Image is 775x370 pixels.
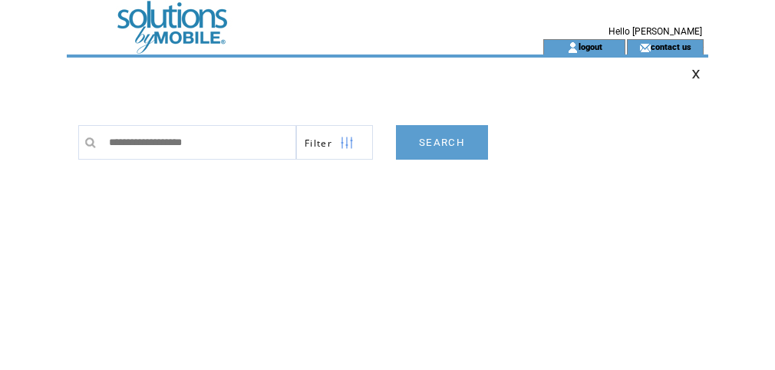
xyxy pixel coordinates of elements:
[651,41,691,51] a: contact us
[608,26,702,37] span: Hello [PERSON_NAME]
[396,125,488,160] a: SEARCH
[296,125,373,160] a: Filter
[305,137,332,150] span: Show filters
[579,41,602,51] a: logout
[567,41,579,54] img: account_icon.gif
[340,126,354,160] img: filters.png
[639,41,651,54] img: contact_us_icon.gif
